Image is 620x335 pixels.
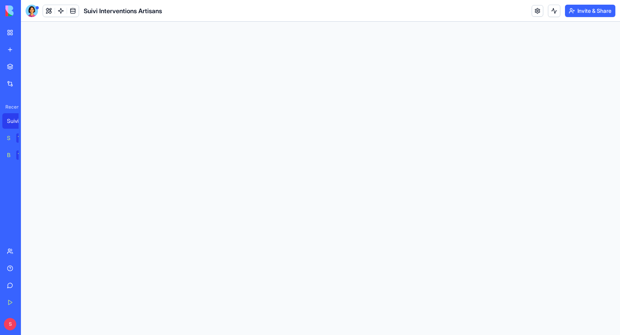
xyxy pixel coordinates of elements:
[4,318,16,330] span: S
[565,5,615,17] button: Invite & Share
[2,113,33,129] a: Suivi Interventions Artisans
[2,130,33,146] a: Social Media Content GeneratorTRY
[2,104,19,110] span: Recent
[16,150,29,160] div: TRY
[7,117,29,125] div: Suivi Interventions Artisans
[84,6,162,16] span: Suivi Interventions Artisans
[7,134,11,142] div: Social Media Content Generator
[7,151,11,159] div: Banner Studio
[2,147,33,163] a: Banner StudioTRY
[5,5,53,16] img: logo
[16,133,29,143] div: TRY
